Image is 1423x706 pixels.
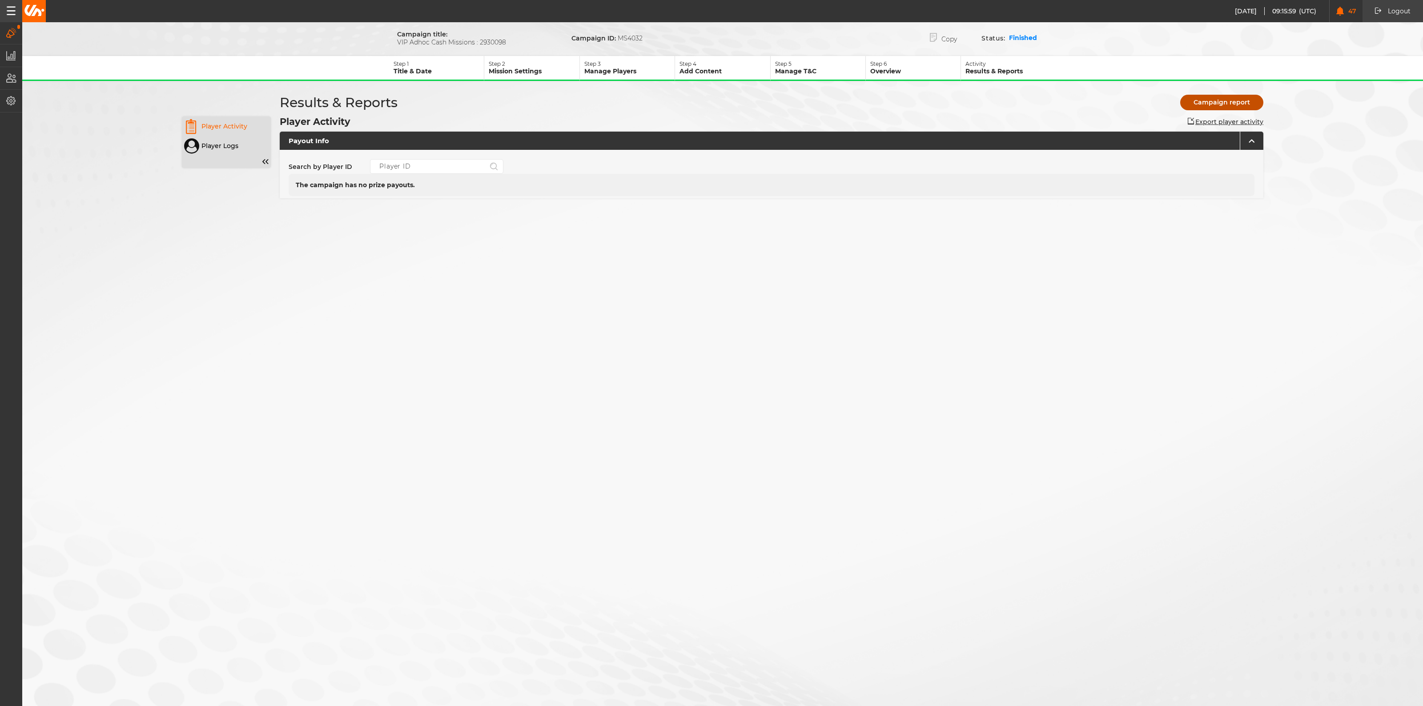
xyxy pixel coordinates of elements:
[24,5,44,16] img: Unibo
[1009,34,1037,43] p: Finished
[484,56,579,81] button: Step2Mission Settings
[679,60,691,67] span: Step
[201,142,238,150] p: Player Logs
[775,67,865,75] p: Manage T&C
[489,60,501,67] span: Step
[1299,7,1317,15] span: (UTC)
[182,116,271,136] button: Player Activity
[775,60,865,67] p: 5
[981,34,1009,42] p: Status:
[280,116,350,127] h2: Player Activity
[965,67,1056,75] p: Results & Reports
[389,56,484,81] button: Step1Title & Date
[394,60,484,67] p: 1
[771,56,866,81] button: Step5Manage T&C
[965,60,986,67] span: Activity
[296,181,1247,189] h4: The campaign has no prize payouts.
[775,60,787,67] span: Step
[584,60,675,67] p: 3
[866,56,961,81] button: Step6Overview
[394,60,406,67] span: Step
[584,60,596,67] span: Step
[679,60,770,67] p: 4
[370,159,503,174] input: Player ID
[201,122,247,130] p: Player Activity
[394,67,484,75] p: Title & Date
[584,67,675,75] p: Manage Players
[1180,95,1263,110] button: Campaign report
[489,67,579,75] p: Mission Settings
[679,67,770,75] p: Add Content
[289,163,352,171] p: Search by Player ID
[571,34,616,42] span: Campaign ID:
[1188,118,1263,126] button: Export player activity
[489,60,579,67] p: 2
[397,30,447,38] span: Campaign title:
[397,38,539,46] span: VIP Adhoc Cash Missions : 2930098
[182,136,271,156] button: Player Logs
[870,60,961,67] p: 6
[1235,7,1265,15] span: [DATE]
[1344,8,1356,15] span: 47
[280,132,1263,150] button: Payout Info
[571,34,643,42] p: MS4032
[675,56,770,81] button: Step4Add Content
[870,60,882,67] span: Step
[1272,7,1299,15] span: 09:15:59
[280,94,398,111] h3: Results & Reports
[580,56,675,81] button: Step3Manage Players
[917,29,970,47] button: Copy
[280,132,1240,150] span: Payout Info
[870,67,961,75] p: Overview
[961,56,1056,81] button: ActivityResults & Reports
